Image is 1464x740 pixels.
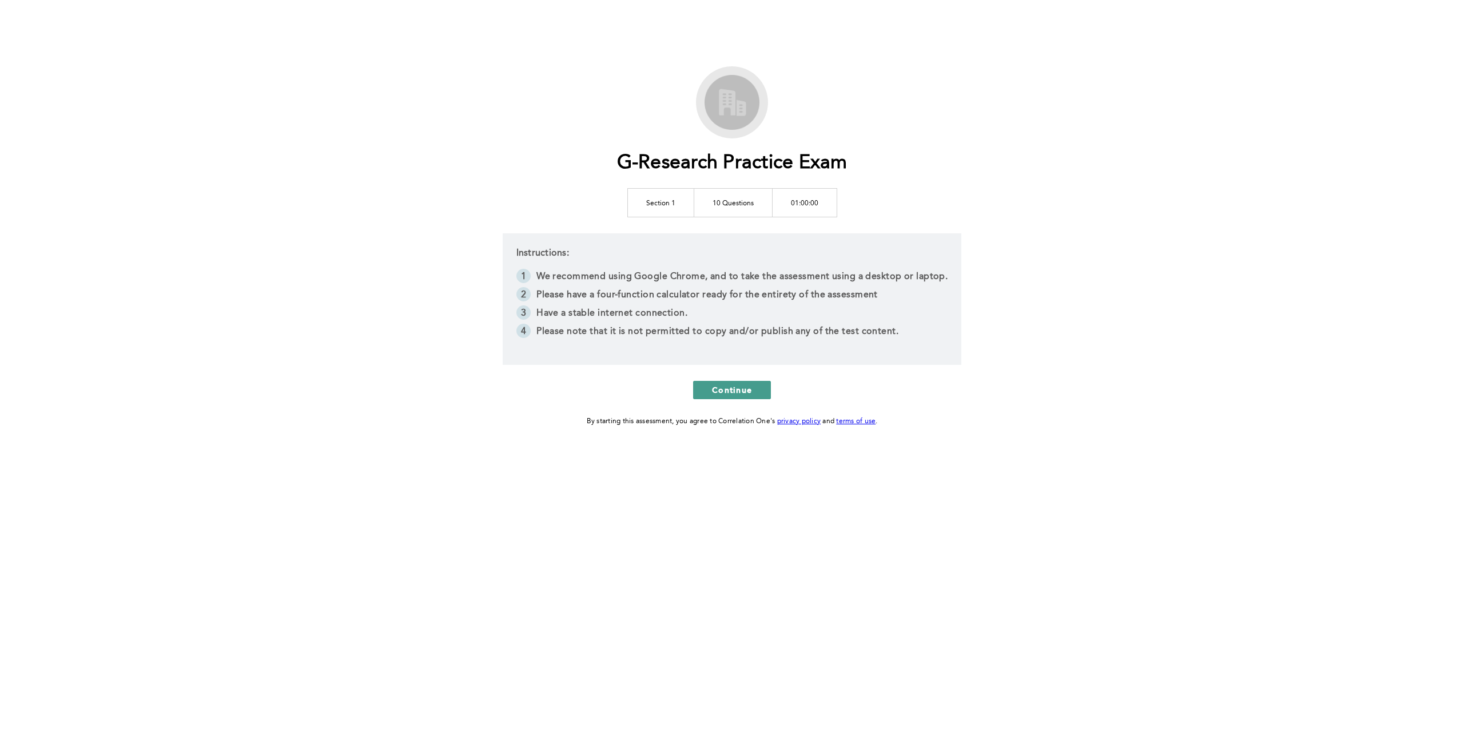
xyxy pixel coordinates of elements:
[516,287,948,305] li: Please have a four-function calculator ready for the entirety of the assessment
[516,269,948,287] li: We recommend using Google Chrome, and to take the assessment using a desktop or laptop.
[693,381,771,399] button: Continue
[777,418,821,425] a: privacy policy
[503,233,962,365] div: Instructions:
[694,188,772,217] td: 10 Questions
[516,324,948,342] li: Please note that it is not permitted to copy and/or publish any of the test content.
[587,415,878,428] div: By starting this assessment, you agree to Correlation One's and .
[627,188,694,217] td: Section 1
[836,418,876,425] a: terms of use
[617,152,848,175] h1: G-Research Practice Exam
[712,384,752,395] span: Continue
[772,188,837,217] td: 01:00:00
[701,71,763,134] img: G-Research
[516,305,948,324] li: Have a stable internet connection.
